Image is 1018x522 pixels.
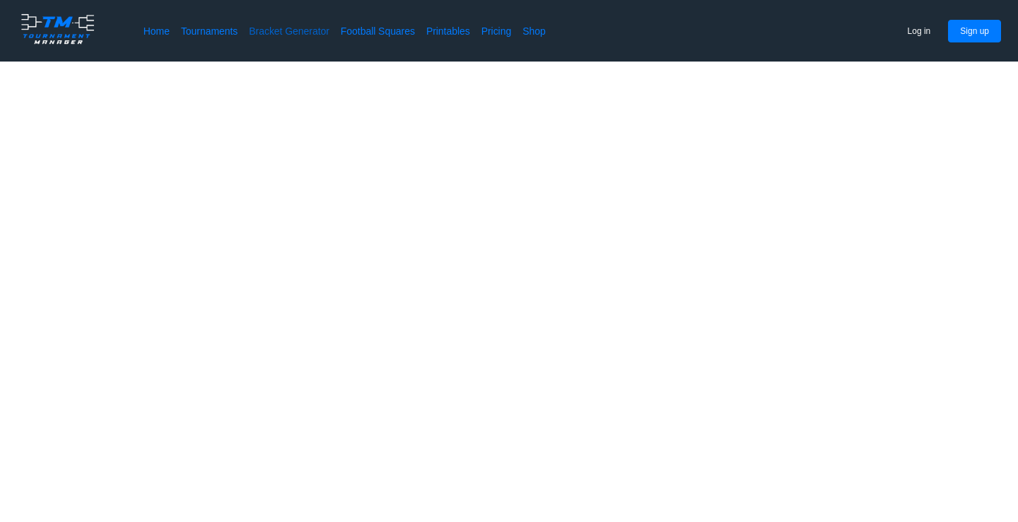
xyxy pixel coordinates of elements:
[249,24,329,38] a: Bracket Generator
[426,24,470,38] a: Printables
[17,11,98,47] img: logo.ffa97a18e3bf2c7d.png
[481,24,511,38] a: Pricing
[144,24,170,38] a: Home
[896,20,943,42] button: Log in
[181,24,238,38] a: Tournaments
[522,24,546,38] a: Shop
[948,20,1001,42] button: Sign up
[341,24,415,38] a: Football Squares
